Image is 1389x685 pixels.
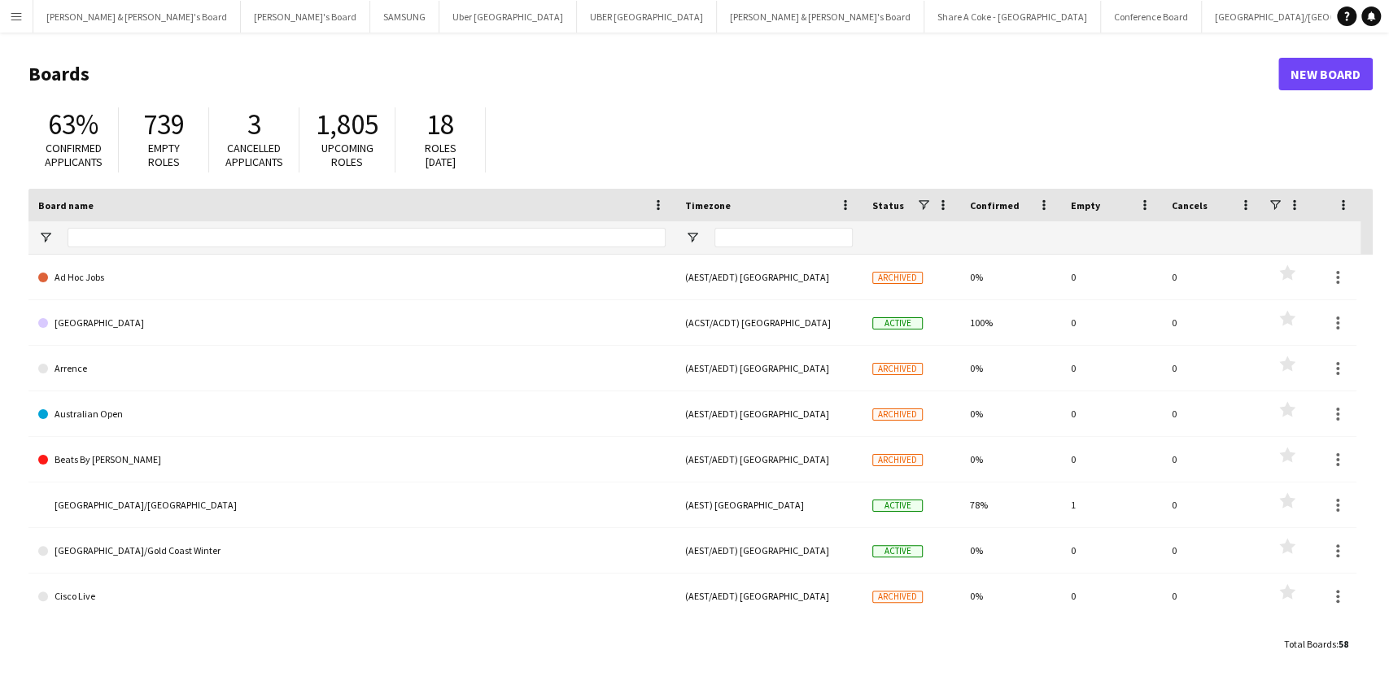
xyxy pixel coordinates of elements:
a: Arrence [38,346,666,391]
input: Board name Filter Input [68,228,666,247]
div: 0 [1162,391,1263,436]
div: 0 [1162,574,1263,618]
span: Timezone [685,199,731,212]
div: 0% [960,437,1061,482]
span: 739 [143,107,185,142]
div: 0% [960,346,1061,390]
button: UBER [GEOGRAPHIC_DATA] [577,1,717,33]
div: 0% [960,574,1061,618]
span: Archived [872,454,923,466]
button: Open Filter Menu [38,230,53,245]
div: 0 [1061,255,1162,299]
span: Confirmed applicants [45,141,103,169]
a: Australian Open [38,391,666,437]
span: Cancels [1172,199,1208,212]
div: (AEST/AEDT) [GEOGRAPHIC_DATA] [675,391,863,436]
div: 100% [960,300,1061,345]
div: 0% [960,528,1061,573]
button: SAMSUNG [370,1,439,33]
a: [GEOGRAPHIC_DATA] [38,300,666,346]
span: Status [872,199,904,212]
div: (AEST/AEDT) [GEOGRAPHIC_DATA] [675,346,863,390]
div: 1 [1061,482,1162,527]
span: 58 [1339,638,1348,650]
div: (AEST/AEDT) [GEOGRAPHIC_DATA] [675,528,863,573]
div: : [1284,628,1348,660]
div: 0 [1061,346,1162,390]
span: Confirmed [970,199,1020,212]
div: 0 [1061,391,1162,436]
span: Cancelled applicants [225,141,283,169]
a: [GEOGRAPHIC_DATA]/[GEOGRAPHIC_DATA] [38,482,666,528]
span: Archived [872,363,923,375]
div: 0 [1162,528,1263,573]
span: Upcoming roles [321,141,373,169]
span: 1,805 [316,107,378,142]
span: Empty roles [148,141,180,169]
div: (ACST/ACDT) [GEOGRAPHIC_DATA] [675,300,863,345]
span: Board name [38,199,94,212]
div: 0 [1162,255,1263,299]
span: Roles [DATE] [425,141,456,169]
div: 0% [960,255,1061,299]
span: Archived [872,408,923,421]
input: Timezone Filter Input [714,228,853,247]
button: [PERSON_NAME] & [PERSON_NAME]'s Board [717,1,924,33]
a: Beats By [PERSON_NAME] [38,437,666,482]
span: Archived [872,591,923,603]
button: Conference Board [1101,1,1202,33]
button: [PERSON_NAME] & [PERSON_NAME]'s Board [33,1,241,33]
div: (AEST/AEDT) [GEOGRAPHIC_DATA] [675,574,863,618]
div: 0 [1162,482,1263,527]
div: (AEST/AEDT) [GEOGRAPHIC_DATA] [675,437,863,482]
div: 0 [1061,528,1162,573]
span: 3 [247,107,261,142]
div: 0 [1162,300,1263,345]
span: Total Boards [1284,638,1336,650]
a: New Board [1278,58,1373,90]
span: 63% [48,107,98,142]
span: Empty [1071,199,1100,212]
div: 0 [1061,574,1162,618]
div: (AEST/AEDT) [GEOGRAPHIC_DATA] [675,255,863,299]
div: 0 [1061,437,1162,482]
span: Active [872,317,923,329]
button: Uber [GEOGRAPHIC_DATA] [439,1,577,33]
a: [GEOGRAPHIC_DATA]/Gold Coast Winter [38,528,666,574]
h1: Boards [28,62,1278,86]
a: Ad Hoc Jobs [38,255,666,300]
button: Open Filter Menu [685,230,700,245]
span: Active [872,545,923,557]
div: 0 [1061,300,1162,345]
span: Archived [872,272,923,284]
span: Active [872,500,923,512]
div: 0% [960,391,1061,436]
div: 0 [1162,346,1263,390]
span: 18 [426,107,454,142]
button: Share A Coke - [GEOGRAPHIC_DATA] [924,1,1101,33]
a: Cisco Live [38,574,666,619]
div: 78% [960,482,1061,527]
div: 0 [1162,437,1263,482]
div: (AEST) [GEOGRAPHIC_DATA] [675,482,863,527]
button: [PERSON_NAME]'s Board [241,1,370,33]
